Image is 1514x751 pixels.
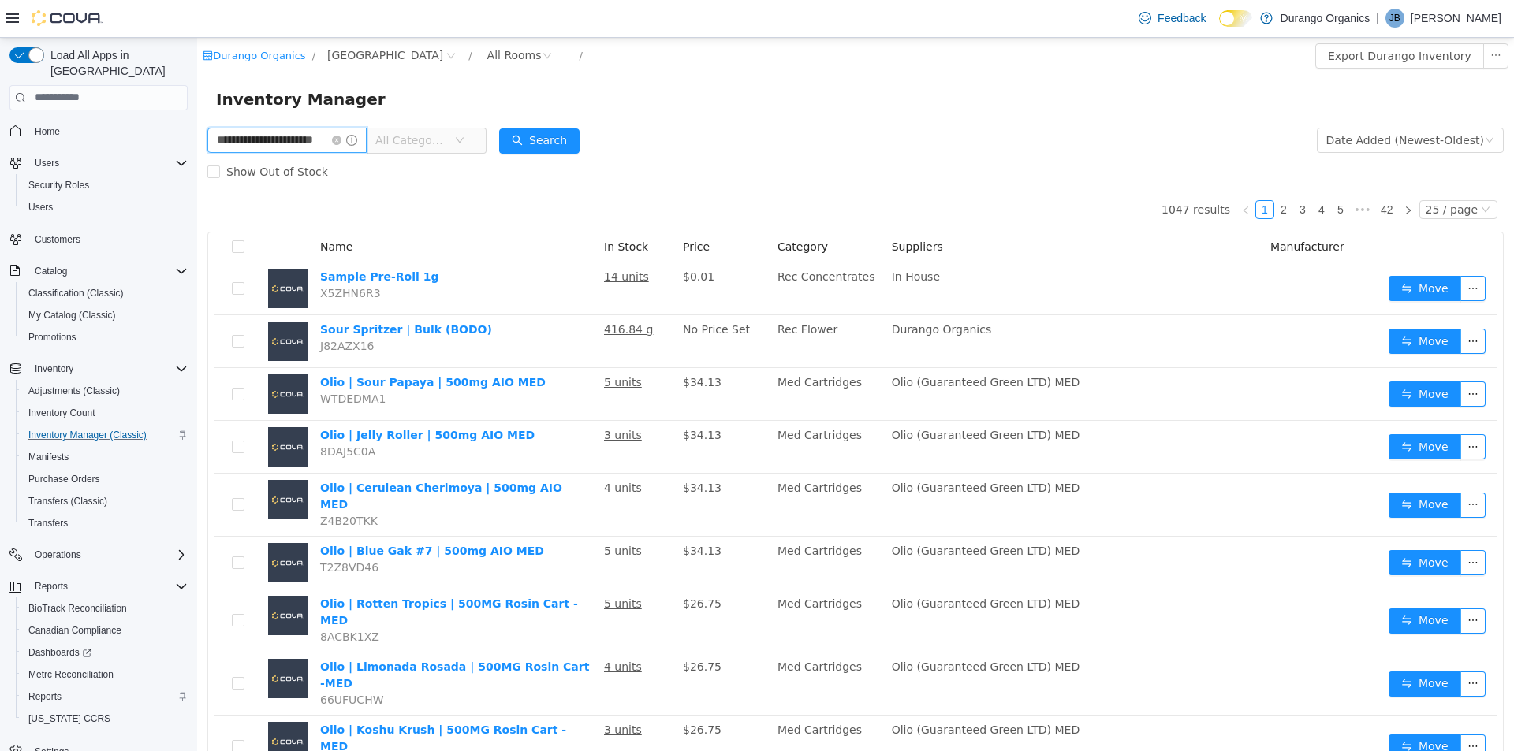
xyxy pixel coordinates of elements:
a: Sour Spritzer | Bulk (BODO) [123,285,295,298]
span: Name [123,203,155,215]
img: Olio | Rotten Tropics | 500MG Rosin Cart -MED placeholder [71,558,110,597]
span: 66UFUCHW [123,656,187,668]
a: Home [28,122,66,141]
button: Inventory Count [16,402,194,424]
span: Metrc Reconciliation [22,665,188,684]
button: Promotions [16,326,194,348]
span: Load All Apps in [GEOGRAPHIC_DATA] [44,47,188,79]
button: Users [3,152,194,174]
span: Users [22,198,188,217]
button: icon: ellipsis [1263,571,1288,596]
button: Inventory Manager (Classic) [16,424,194,446]
span: Manufacturer [1073,203,1147,215]
span: Dark Mode [1219,27,1220,28]
a: Olio | Sour Papaya | 500mg AIO MED [123,338,349,351]
span: Reports [28,577,188,596]
u: 3 units [407,686,445,698]
span: Metrc Reconciliation [28,668,114,681]
button: icon: swapMove [1191,238,1264,263]
span: Reports [35,580,68,593]
i: icon: info-circle [149,97,160,108]
img: Olio | Sour Papaya | 500mg AIO MED placeholder [71,336,110,376]
span: Reports [28,690,62,703]
li: 2 [1077,162,1096,181]
button: icon: searchSearch [302,91,382,116]
a: Reports [22,687,68,706]
span: Inventory Count [28,407,95,419]
button: Operations [3,544,194,566]
span: Washington CCRS [22,709,188,728]
li: 3 [1096,162,1115,181]
button: icon: ellipsis [1263,344,1288,369]
a: BioTrack Reconciliation [22,599,133,618]
span: Inventory Manager [19,49,198,74]
input: Dark Mode [1219,10,1252,27]
span: Category [580,203,631,215]
li: 4 [1115,162,1134,181]
button: Metrc Reconciliation [16,664,194,686]
a: Security Roles [22,176,95,195]
span: / [115,12,118,24]
button: icon: swapMove [1191,344,1264,369]
span: / [271,12,274,24]
a: Dashboards [16,641,194,664]
td: Med Cartridges [574,499,688,552]
button: Reports [3,575,194,597]
img: Cova [32,10,103,26]
span: In Stock [407,203,451,215]
button: icon: ellipsis [1263,291,1288,316]
button: My Catalog (Classic) [16,304,194,326]
button: Purchase Orders [16,468,194,490]
span: $34.13 [486,338,524,351]
td: Rec Flower [574,277,688,330]
i: icon: down [1288,98,1297,109]
button: icon: ellipsis [1263,396,1288,422]
button: BioTrack Reconciliation [16,597,194,619]
button: Operations [28,545,88,564]
a: Olio | Koshu Krush | 500MG Rosin Cart -MED [123,686,369,715]
button: icon: swapMove [1191,697,1264,722]
div: Jacob Boyle [1385,9,1404,28]
li: 1047 results [964,162,1033,181]
a: Dashboards [22,643,98,662]
a: Feedback [1132,2,1212,34]
i: icon: down [258,98,267,109]
span: Inventory [35,362,73,375]
td: Med Cartridges [574,330,688,383]
p: | [1376,9,1379,28]
span: Canadian Compliance [22,621,188,640]
button: Inventory [3,358,194,380]
span: BioTrack Reconciliation [22,599,188,618]
span: Purchase Orders [28,473,100,485]
a: Olio | Blue Gak #7 | 500mg AIO MED [123,507,347,519]
button: icon: swapMove [1191,571,1264,596]
span: Olio (Guaranteed Green LTD) MED [695,686,883,698]
span: $26.75 [486,686,524,698]
i: icon: close-circle [249,13,259,23]
span: Users [35,157,59,169]
button: icon: swapMove [1191,455,1264,480]
span: [US_STATE] CCRS [28,712,110,725]
button: icon: swapMove [1191,512,1264,537]
span: Canadian Compliance [28,624,121,637]
span: Olio (Guaranteed Green LTD) MED [695,391,883,403]
u: 5 units [407,507,445,519]
span: Security Roles [28,179,89,191]
span: Dashboards [28,646,91,659]
button: Classification (Classic) [16,282,194,304]
span: Operations [35,548,81,561]
u: 4 units [407,444,445,456]
span: Price [486,203,513,215]
span: Transfers [28,517,68,530]
button: Home [3,120,194,143]
span: My Catalog (Classic) [22,306,188,325]
span: No Price Set [486,285,553,298]
img: Olio | Limonada Rosada | 500MG Rosin Cart -MED placeholder [71,621,110,660]
a: My Catalog (Classic) [22,306,122,325]
span: Manifests [28,451,69,463]
button: icon: swapMove [1191,634,1264,659]
a: Olio | Cerulean Cherimoya | 500mg AIO MED [123,444,365,473]
button: Reports [28,577,74,596]
span: Show Out of Stock [23,128,137,140]
span: Classification (Classic) [22,284,188,303]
